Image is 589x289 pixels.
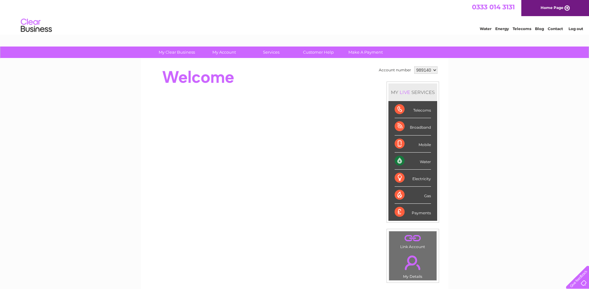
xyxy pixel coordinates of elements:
a: Make A Payment [340,47,391,58]
a: My Account [198,47,250,58]
div: Gas [395,187,431,204]
a: Energy [495,26,509,31]
a: . [391,233,435,244]
div: Broadband [395,118,431,135]
a: My Clear Business [151,47,202,58]
a: Contact [548,26,563,31]
a: . [391,252,435,273]
div: Payments [395,204,431,220]
td: Account number [377,65,413,75]
div: LIVE [398,89,411,95]
td: My Details [389,250,437,281]
a: Customer Help [293,47,344,58]
div: Electricity [395,170,431,187]
div: Telecoms [395,101,431,118]
div: Mobile [395,136,431,153]
a: Water [480,26,492,31]
a: Services [246,47,297,58]
td: Link Account [389,231,437,251]
a: Log out [569,26,583,31]
img: logo.png [20,16,52,35]
div: Water [395,153,431,170]
a: Telecoms [513,26,531,31]
div: MY SERVICES [388,83,437,101]
div: Clear Business is a trading name of Verastar Limited (registered in [GEOGRAPHIC_DATA] No. 3667643... [148,3,442,30]
a: 0333 014 3131 [472,3,515,11]
a: Blog [535,26,544,31]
